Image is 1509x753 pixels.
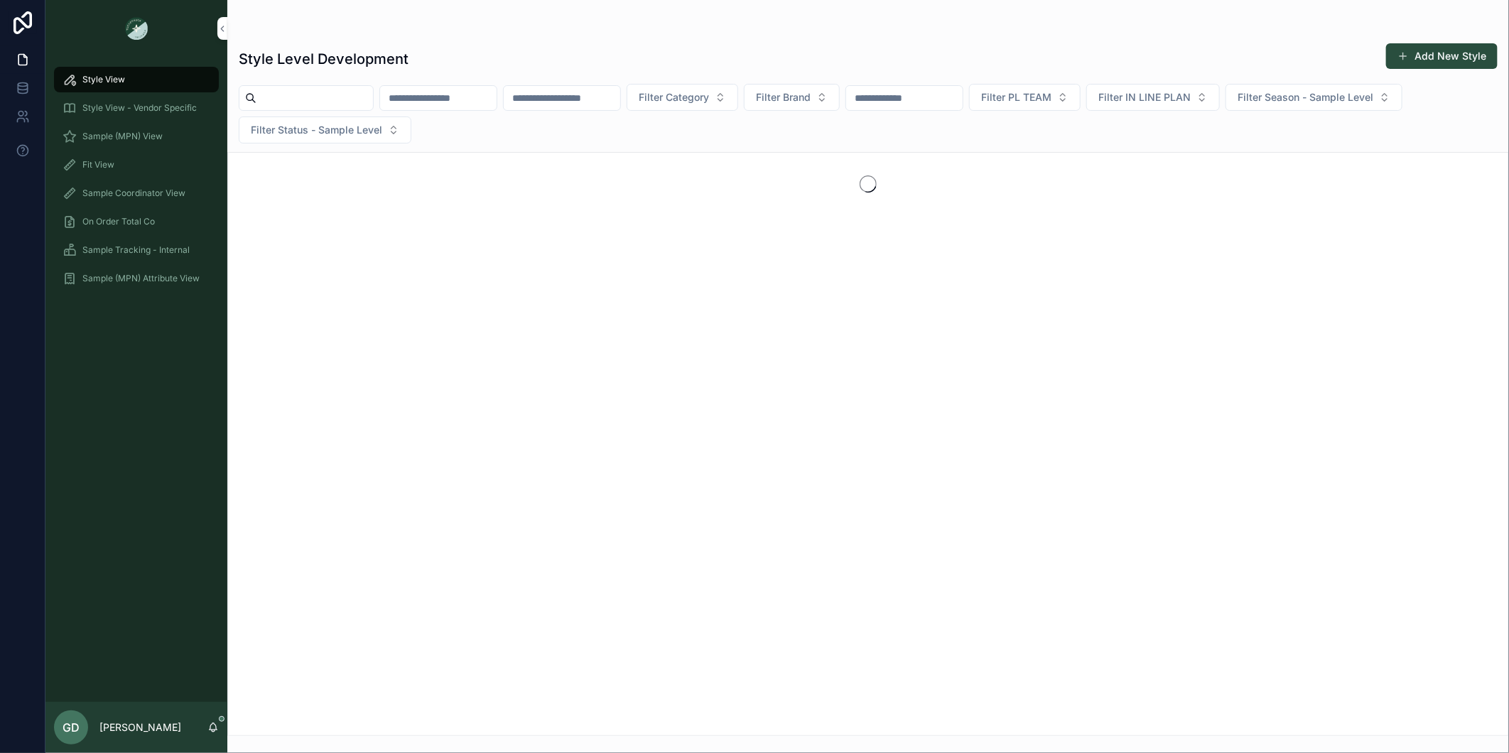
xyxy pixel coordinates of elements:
[82,102,197,114] span: Style View - Vendor Specific
[1238,90,1373,104] span: Filter Season - Sample Level
[82,159,114,170] span: Fit View
[54,237,219,263] a: Sample Tracking - Internal
[239,117,411,143] button: Select Button
[99,720,181,735] p: [PERSON_NAME]
[45,57,227,310] div: scrollable content
[54,152,219,178] a: Fit View
[969,84,1081,111] button: Select Button
[1386,43,1498,69] button: Add New Style
[744,84,840,111] button: Select Button
[54,95,219,121] a: Style View - Vendor Specific
[1226,84,1402,111] button: Select Button
[54,124,219,149] a: Sample (MPN) View
[82,273,200,284] span: Sample (MPN) Attribute View
[82,244,190,256] span: Sample Tracking - Internal
[756,90,811,104] span: Filter Brand
[125,17,148,40] img: App logo
[639,90,709,104] span: Filter Category
[82,188,185,199] span: Sample Coordinator View
[981,90,1051,104] span: Filter PL TEAM
[54,180,219,206] a: Sample Coordinator View
[627,84,738,111] button: Select Button
[1086,84,1220,111] button: Select Button
[54,266,219,291] a: Sample (MPN) Attribute View
[251,123,382,137] span: Filter Status - Sample Level
[54,67,219,92] a: Style View
[1098,90,1191,104] span: Filter IN LINE PLAN
[63,719,80,736] span: GD
[82,131,163,142] span: Sample (MPN) View
[239,49,409,69] h1: Style Level Development
[82,216,155,227] span: On Order Total Co
[82,74,125,85] span: Style View
[54,209,219,234] a: On Order Total Co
